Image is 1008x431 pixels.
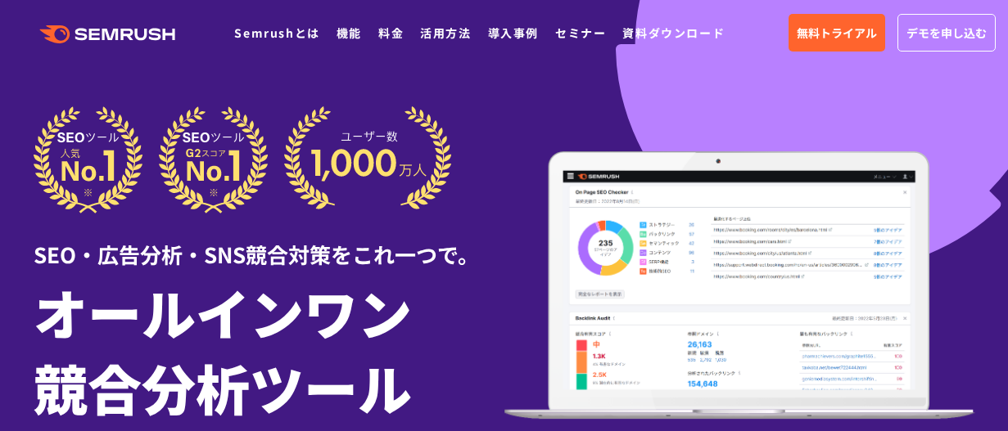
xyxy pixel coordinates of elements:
h1: オールインワン 競合分析ツール [34,274,504,424]
a: 機能 [337,25,362,41]
a: 無料トライアル [789,14,885,52]
a: 料金 [378,25,404,41]
span: デモを申し込む [906,24,987,42]
a: 資料ダウンロード [622,25,725,41]
a: デモを申し込む [897,14,996,52]
span: 無料トライアル [797,24,877,42]
a: Semrushとは [234,25,319,41]
a: 導入事例 [488,25,539,41]
a: 活用方法 [420,25,471,41]
a: セミナー [555,25,606,41]
div: SEO・広告分析・SNS競合対策をこれ一つで。 [34,213,504,270]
